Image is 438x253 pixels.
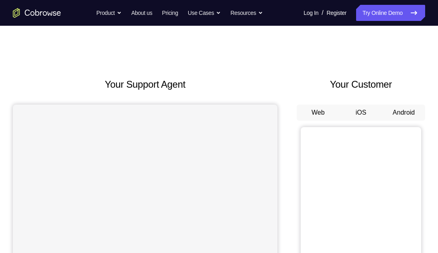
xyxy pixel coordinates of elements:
span: / [322,8,323,18]
button: Android [382,105,425,121]
a: Register [327,5,346,21]
a: Pricing [162,5,178,21]
button: iOS [340,105,383,121]
a: Go to the home page [13,8,61,18]
button: Use Cases [188,5,221,21]
button: Product [96,5,122,21]
h2: Your Customer [297,77,425,92]
a: Log In [304,5,318,21]
button: Web [297,105,340,121]
h2: Your Support Agent [13,77,277,92]
a: About us [131,5,152,21]
button: Resources [230,5,263,21]
a: Try Online Demo [356,5,425,21]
